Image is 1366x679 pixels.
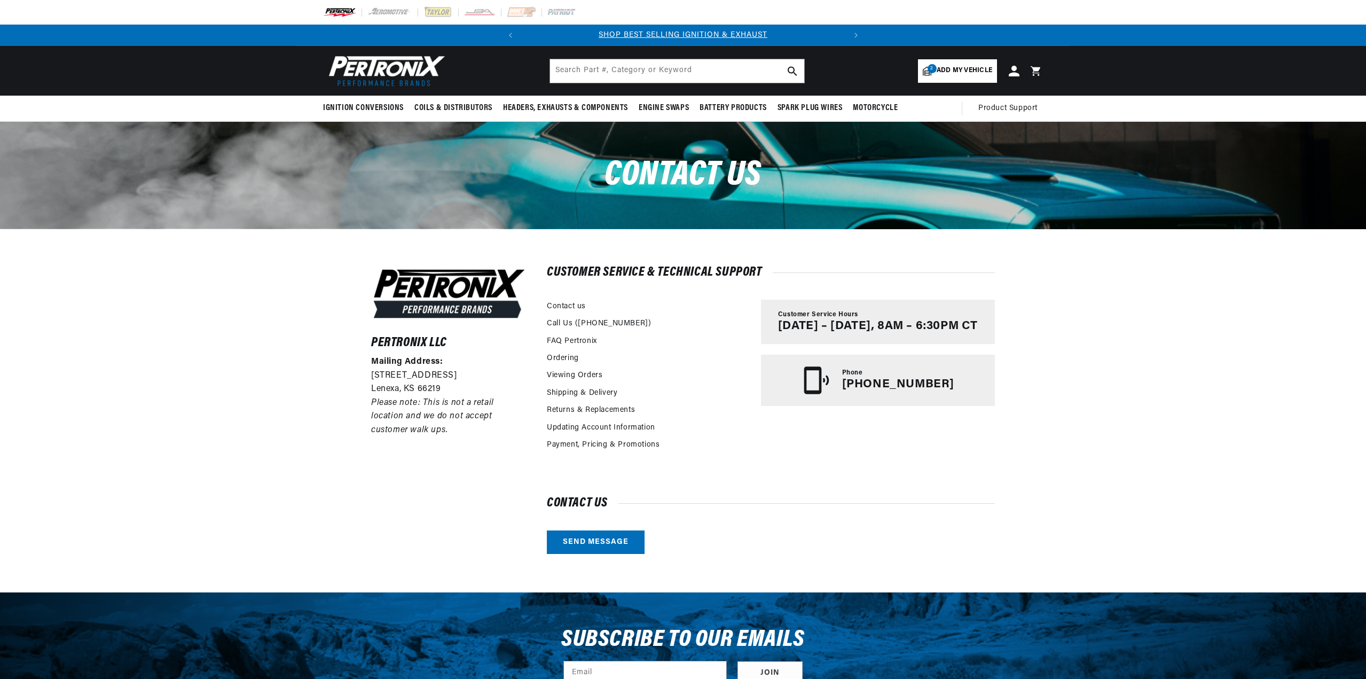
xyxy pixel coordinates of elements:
summary: Battery Products [694,96,772,121]
span: Add my vehicle [937,66,992,76]
span: Contact us [605,158,761,193]
span: Spark Plug Wires [778,103,843,114]
summary: Spark Plug Wires [772,96,848,121]
div: 1 of 2 [521,29,845,41]
span: Engine Swaps [639,103,689,114]
span: Customer Service Hours [778,310,858,319]
a: Phone [PHONE_NUMBER] [761,355,995,406]
button: Translation missing: en.sections.announcements.previous_announcement [500,25,521,46]
summary: Headers, Exhausts & Components [498,96,633,121]
h6: Pertronix LLC [371,338,527,348]
span: Headers, Exhausts & Components [503,103,628,114]
a: Updating Account Information [547,422,655,434]
p: [PHONE_NUMBER] [842,378,954,392]
strong: Mailing Address: [371,357,443,366]
a: FAQ Pertronix [547,335,597,347]
a: 2Add my vehicle [918,59,997,83]
summary: Ignition Conversions [323,96,409,121]
span: Ignition Conversions [323,103,404,114]
a: Call Us ([PHONE_NUMBER]) [547,318,651,330]
p: [DATE] – [DATE], 8AM – 6:30PM CT [778,319,978,333]
p: Lenexa, KS 66219 [371,383,527,396]
p: [STREET_ADDRESS] [371,369,527,383]
em: Please note: This is not a retail location and we do not accept customer walk ups. [371,399,494,434]
button: search button [781,59,804,83]
a: Send message [547,530,645,555]
h2: Customer Service & Technical Support [547,267,995,278]
span: 2 [928,64,937,73]
slideshow-component: Translation missing: en.sections.announcements.announcement_bar [296,25,1070,46]
a: Returns & Replacements [547,404,635,416]
button: Translation missing: en.sections.announcements.next_announcement [845,25,867,46]
span: Battery Products [700,103,767,114]
h2: Contact us [547,498,995,509]
a: Shipping & Delivery [547,387,617,399]
h3: Subscribe to our emails [561,630,805,650]
span: Product Support [978,103,1038,114]
span: Phone [842,369,863,378]
a: SHOP BEST SELLING IGNITION & EXHAUST [599,31,767,39]
summary: Coils & Distributors [409,96,498,121]
summary: Motorcycle [847,96,903,121]
summary: Product Support [978,96,1043,121]
div: Announcement [521,29,845,41]
span: Coils & Distributors [414,103,492,114]
a: Contact us [547,301,586,313]
img: Pertronix [323,52,446,89]
input: Search Part #, Category or Keyword [550,59,804,83]
a: Viewing Orders [547,370,602,381]
summary: Engine Swaps [633,96,694,121]
a: Payment, Pricing & Promotions [547,439,660,451]
span: Motorcycle [853,103,898,114]
a: Ordering [547,353,579,364]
